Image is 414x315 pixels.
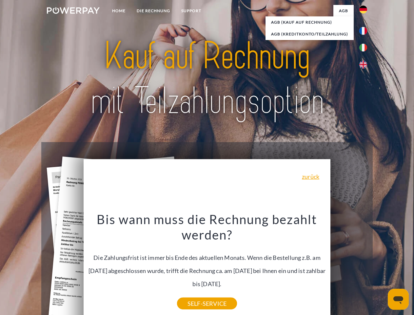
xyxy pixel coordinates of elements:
[359,6,367,13] img: de
[388,289,409,310] iframe: Schaltfläche zum Öffnen des Messaging-Fensters
[333,5,354,17] a: agb
[88,211,327,243] h3: Bis wann muss die Rechnung bezahlt werden?
[177,298,237,309] a: SELF-SERVICE
[176,5,207,17] a: SUPPORT
[359,27,367,35] img: fr
[266,28,354,40] a: AGB (Kreditkonto/Teilzahlung)
[47,7,100,14] img: logo-powerpay-white.svg
[359,44,367,52] img: it
[302,174,319,179] a: zurück
[63,31,351,126] img: title-powerpay_de.svg
[107,5,131,17] a: Home
[359,61,367,69] img: en
[88,211,327,304] div: Die Zahlungsfrist ist immer bis Ende des aktuellen Monats. Wenn die Bestellung z.B. am [DATE] abg...
[131,5,176,17] a: DIE RECHNUNG
[266,16,354,28] a: AGB (Kauf auf Rechnung)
